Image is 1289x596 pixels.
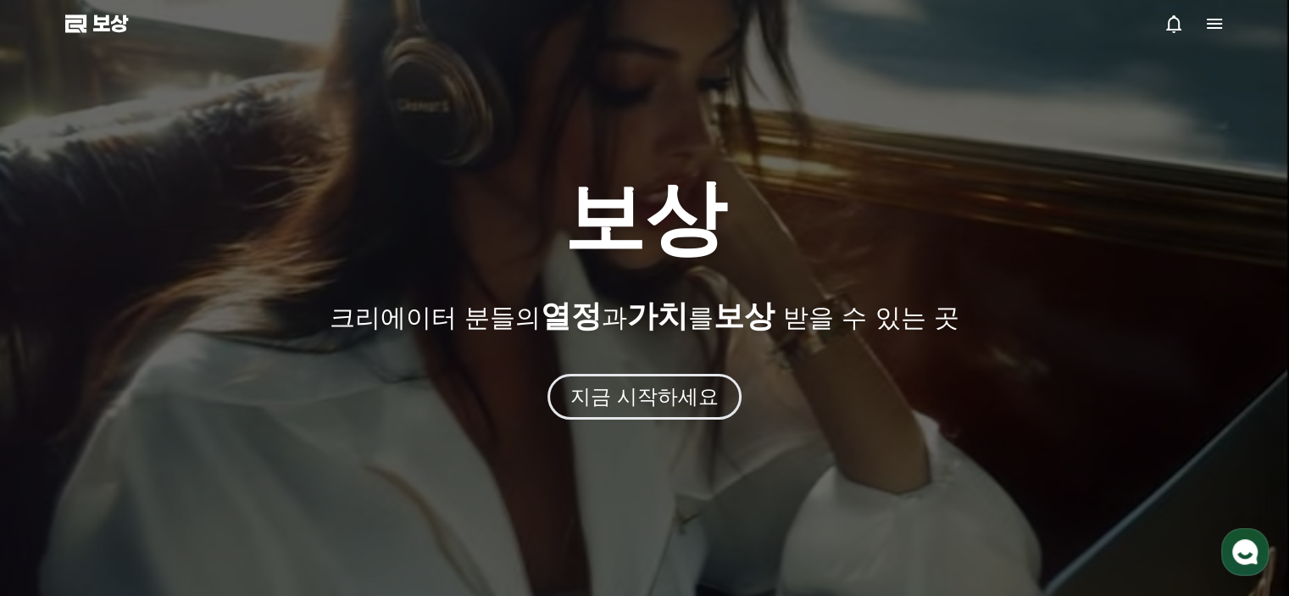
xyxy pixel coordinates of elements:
[714,298,775,333] font: 보상
[262,481,282,494] span: 설정
[547,391,742,407] a: 지금 시작하세요
[570,385,720,409] font: 지금 시작하세요
[5,455,112,498] a: 홈
[53,481,64,494] span: 홈
[564,170,726,265] font: 보상
[155,482,175,495] span: 대화
[219,455,325,498] a: 설정
[330,303,542,332] font: 크리에이터 분들의
[547,374,742,420] button: 지금 시작하세요
[627,298,688,333] font: 가치
[688,303,714,332] font: 를
[65,10,128,37] a: 보상
[602,303,627,332] font: 과
[92,12,128,36] font: 보상
[112,455,219,498] a: 대화
[783,303,960,332] font: 받을 수 있는 곳
[541,298,602,333] font: 열정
